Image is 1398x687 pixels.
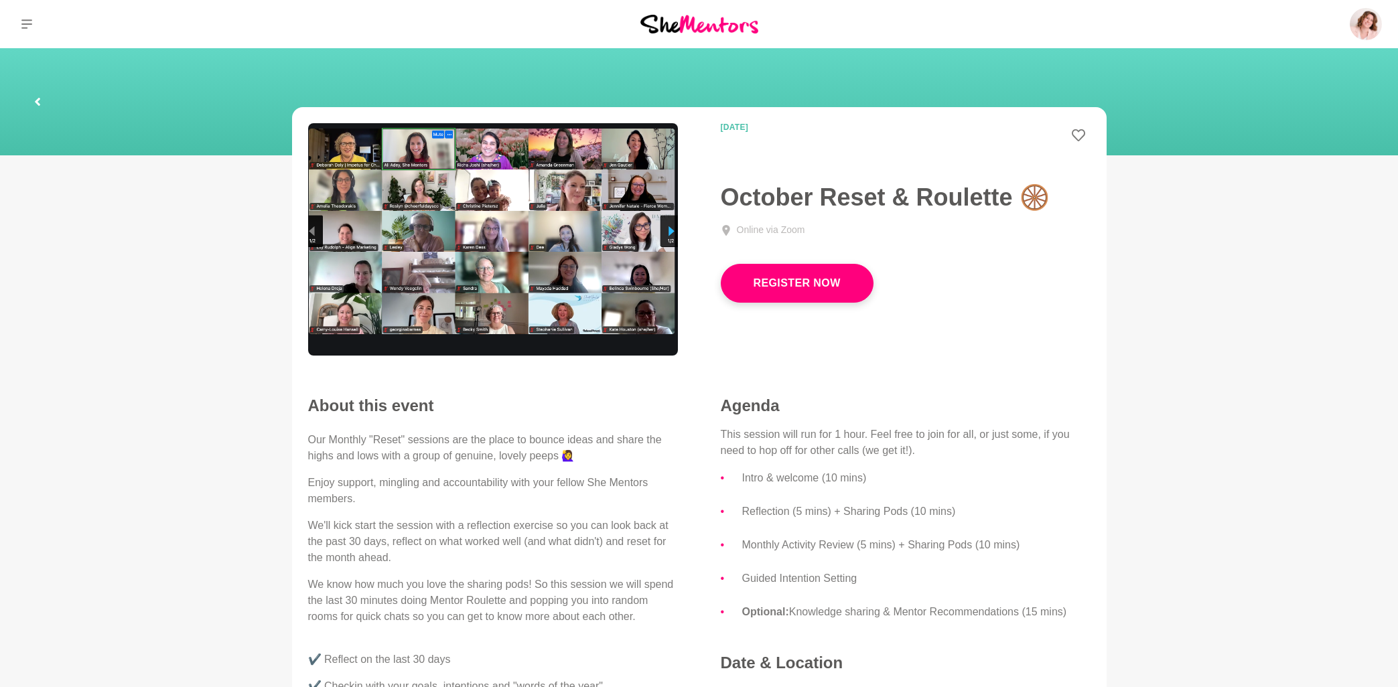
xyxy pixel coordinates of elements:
p: Enjoy support, mingling and accountability with your fellow She Mentors members. [308,475,678,507]
div: Online via Zoom [737,223,805,237]
li: Reflection (5 mins) + Sharing Pods (10 mins) [742,503,1091,520]
img: Monthly Reset [308,123,678,356]
p: Our Monthly "Reset" sessions are the place to bounce ideas and share the highs and lows with a gr... [308,432,678,464]
time: [DATE] [721,123,884,131]
img: She Mentors Logo [640,15,758,33]
a: Register Now [721,264,873,303]
img: Amanda Greenman [1350,8,1382,40]
h2: About this event [308,396,678,416]
h1: October Reset & Roulette 🛞 [721,182,1091,212]
strong: Optional: [742,606,789,617]
li: Monthly Activity Review (5 mins) + Sharing Pods (10 mins) [742,536,1091,554]
li: Knowledge sharing & Mentor Recommendations (15 mins) [742,603,1091,621]
li: Intro & welcome (10 mins) [742,469,1091,487]
li: Guided Intention Setting [742,570,1091,587]
h4: Date & Location [721,653,1091,673]
h4: Agenda [721,396,1091,416]
p: We know how much you love the sharing pods! So this session we will spend the last 30 minutes doi... [308,577,678,625]
p: This session will run for 1 hour. Feel free to join for all, or just some, if you need to hop off... [721,427,1091,459]
p: We'll kick start the session with a reflection exercise so you can look back at the past 30 days,... [308,518,678,566]
p: ✔️ Reflect on the last 30 days [308,635,678,668]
